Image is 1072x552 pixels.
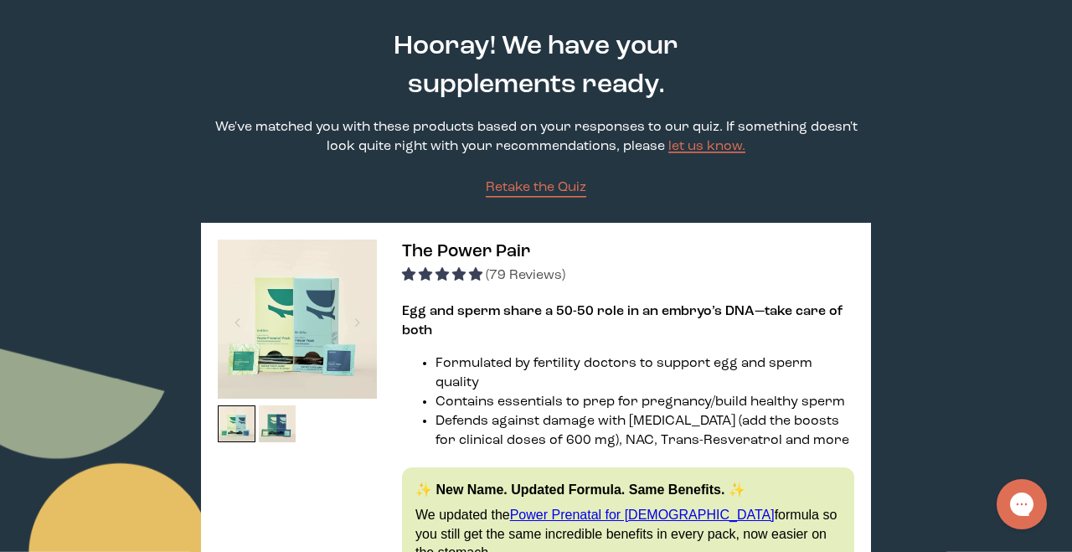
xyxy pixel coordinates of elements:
li: Contains essentials to prep for pregnancy/build healthy sperm [435,393,854,412]
strong: Egg and sperm share a 50-50 role in an embryo’s DNA—take care of both [402,305,843,338]
img: thumbnail image [259,405,296,443]
iframe: Gorgias live chat messenger [988,473,1055,535]
h2: Hooray! We have your supplements ready. [335,28,737,105]
a: Retake the Quiz [486,178,586,198]
li: Formulated by fertility doctors to support egg and sperm quality [435,354,854,393]
a: let us know. [668,140,745,153]
span: 4.92 stars [402,269,486,282]
img: thumbnail image [218,240,377,399]
img: thumbnail image [218,405,255,443]
span: The Power Pair [402,243,530,261]
a: Power Prenatal for [DEMOGRAPHIC_DATA] [510,508,775,522]
p: We've matched you with these products based on your responses to our quiz. If something doesn't l... [201,118,871,157]
strong: ✨ New Name. Updated Formula. Same Benefits. ✨ [415,482,745,497]
span: (79 Reviews) [486,269,565,282]
span: Retake the Quiz [486,181,586,194]
li: Defends against damage with [MEDICAL_DATA] (add the boosts for clinical doses of 600 mg), NAC, Tr... [435,412,854,451]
